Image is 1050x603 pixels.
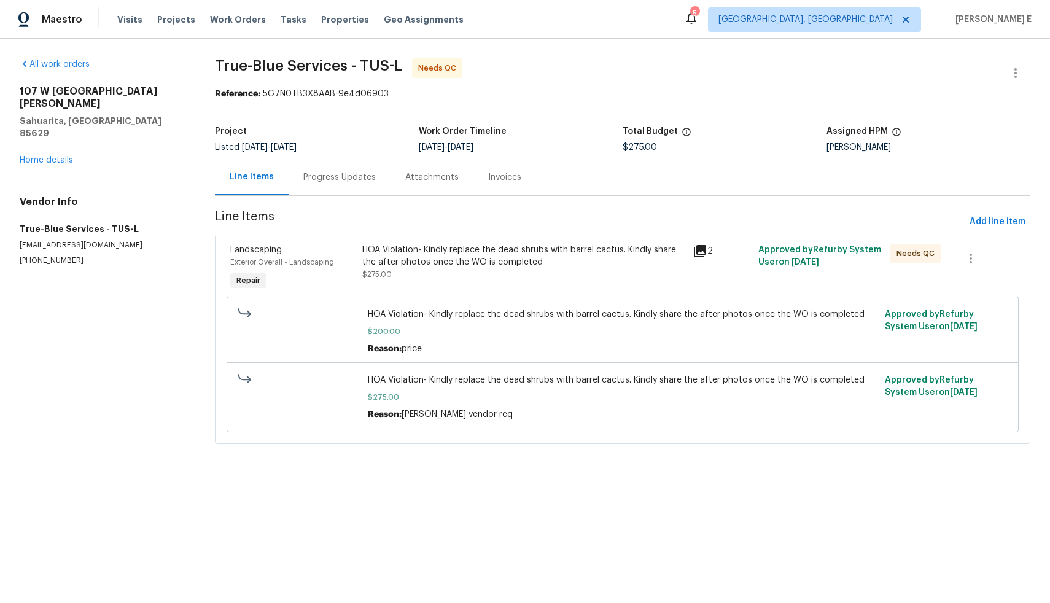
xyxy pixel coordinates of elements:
[623,143,657,152] span: $275.00
[20,85,185,110] h2: 107 W [GEOGRAPHIC_DATA][PERSON_NAME]
[215,58,402,73] span: True-Blue Services - TUS-L
[368,344,402,353] span: Reason:
[970,214,1025,230] span: Add line item
[303,171,376,184] div: Progress Updates
[418,62,461,74] span: Needs QC
[230,259,334,266] span: Exterior Overall - Landscaping
[693,244,751,259] div: 2
[896,247,939,260] span: Needs QC
[682,127,691,143] span: The total cost of line items that have been proposed by Opendoor. This sum includes line items th...
[321,14,369,26] span: Properties
[271,143,297,152] span: [DATE]
[230,171,274,183] div: Line Items
[117,14,142,26] span: Visits
[368,325,878,338] span: $200.00
[368,374,878,386] span: HOA Violation- Kindly replace the dead shrubs with barrel cactus. Kindly share the after photos o...
[20,60,90,69] a: All work orders
[419,143,473,152] span: -
[20,240,185,251] p: [EMAIL_ADDRESS][DOMAIN_NAME]
[231,274,265,287] span: Repair
[950,322,978,331] span: [DATE]
[215,90,260,98] b: Reference:
[242,143,297,152] span: -
[20,255,185,266] p: [PHONE_NUMBER]
[623,127,678,136] h5: Total Budget
[368,410,402,419] span: Reason:
[826,127,888,136] h5: Assigned HPM
[419,127,507,136] h5: Work Order Timeline
[362,271,392,278] span: $275.00
[402,344,422,353] span: price
[690,7,699,20] div: 5
[965,211,1030,233] button: Add line item
[402,410,513,419] span: [PERSON_NAME] vendor req
[718,14,893,26] span: [GEOGRAPHIC_DATA], [GEOGRAPHIC_DATA]
[892,127,901,143] span: The hpm assigned to this work order.
[384,14,464,26] span: Geo Assignments
[157,14,195,26] span: Projects
[448,143,473,152] span: [DATE]
[488,171,521,184] div: Invoices
[758,246,881,266] span: Approved by Refurby System User on
[20,223,185,235] h5: True-Blue Services - TUS-L
[20,115,185,139] h5: Sahuarita, [GEOGRAPHIC_DATA] 85629
[826,143,1030,152] div: [PERSON_NAME]
[951,14,1032,26] span: [PERSON_NAME] E
[405,171,459,184] div: Attachments
[20,156,73,165] a: Home details
[230,246,282,254] span: Landscaping
[362,244,685,268] div: HOA Violation- Kindly replace the dead shrubs with barrel cactus. Kindly share the after photos o...
[215,143,297,152] span: Listed
[885,310,978,331] span: Approved by Refurby System User on
[215,127,247,136] h5: Project
[368,308,878,321] span: HOA Violation- Kindly replace the dead shrubs with barrel cactus. Kindly share the after photos o...
[885,376,978,397] span: Approved by Refurby System User on
[281,15,306,24] span: Tasks
[210,14,266,26] span: Work Orders
[419,143,445,152] span: [DATE]
[215,88,1030,100] div: 5G7N0TB3X8AAB-9e4d06903
[791,258,819,266] span: [DATE]
[950,388,978,397] span: [DATE]
[215,211,965,233] span: Line Items
[368,391,878,403] span: $275.00
[42,14,82,26] span: Maestro
[20,196,185,208] h4: Vendor Info
[242,143,268,152] span: [DATE]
